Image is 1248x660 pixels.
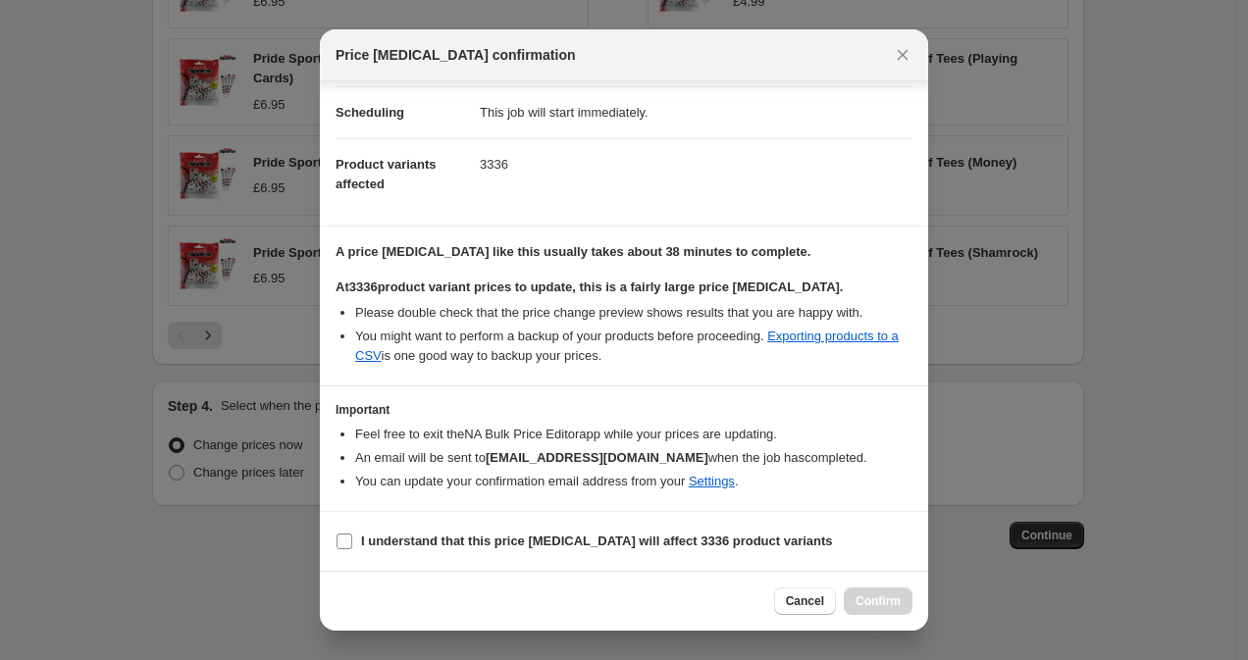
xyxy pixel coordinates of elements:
[355,303,912,323] li: Please double check that the price change preview shows results that you are happy with.
[361,533,833,548] b: I understand that this price [MEDICAL_DATA] will affect 3336 product variants
[355,329,899,363] a: Exporting products to a CSV
[355,425,912,444] li: Feel free to exit the NA Bulk Price Editor app while your prices are updating.
[774,587,836,615] button: Cancel
[355,472,912,491] li: You can update your confirmation email address from your .
[486,450,708,465] b: [EMAIL_ADDRESS][DOMAIN_NAME]
[689,474,735,488] a: Settings
[786,593,824,609] span: Cancel
[480,138,912,190] dd: 3336
[336,45,576,65] span: Price [MEDICAL_DATA] confirmation
[355,327,912,366] li: You might want to perform a backup of your products before proceeding. is one good way to backup ...
[889,41,916,69] button: Close
[355,448,912,468] li: An email will be sent to when the job has completed .
[336,279,843,294] b: At 3336 product variant prices to update, this is a fairly large price [MEDICAL_DATA].
[336,105,404,120] span: Scheduling
[336,244,810,259] b: A price [MEDICAL_DATA] like this usually takes about 38 minutes to complete.
[480,86,912,138] dd: This job will start immediately.
[336,402,912,418] h3: Important
[336,157,437,191] span: Product variants affected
